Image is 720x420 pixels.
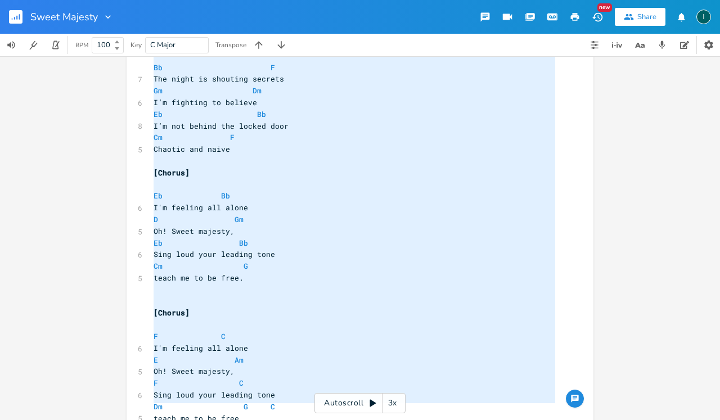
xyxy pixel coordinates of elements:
span: Dm [253,85,262,96]
span: F [230,132,235,142]
span: E [154,355,158,365]
span: C [221,331,226,341]
span: I'm feeling all alone [154,343,248,353]
span: Bb [221,191,230,201]
span: Cm [154,132,163,142]
span: G [244,401,248,412]
span: Eb [154,191,163,201]
span: Sweet Majesty [30,12,98,22]
span: D [154,214,158,224]
div: New [597,3,612,12]
span: Cm [154,261,163,271]
div: Key [130,42,142,48]
span: Bb [257,109,266,119]
span: Eb [154,238,163,248]
span: Eb [154,109,163,119]
span: Chaotic and naive [154,144,230,154]
span: F [154,378,158,388]
span: I’m not behind the locked door [154,121,289,131]
span: I'm feeling all alone [154,202,248,213]
span: F [271,62,275,73]
button: I [696,4,711,30]
span: The night is shouting secrets [154,74,284,84]
div: Transpose [215,42,246,48]
span: Am [235,355,244,365]
span: Bb [154,62,163,73]
span: I’m fighting to believe [154,97,257,107]
span: Gm [235,214,244,224]
div: Share [637,12,656,22]
div: 3x [382,393,403,413]
span: Sing loud your leading tone [154,390,275,400]
span: C [239,378,244,388]
span: F [154,331,158,341]
span: C Major [150,40,175,50]
div: Autoscroll [314,393,406,413]
div: Ibarreche [696,10,711,24]
span: [Chorus] [154,168,190,178]
div: BPM [75,42,88,48]
span: Sing loud your leading tone [154,249,275,259]
span: teach me to be free. [154,273,244,283]
span: G [244,261,248,271]
button: Share [615,8,665,26]
span: C [271,401,275,412]
span: Bb [239,238,248,248]
button: New [586,7,609,27]
span: Oh! Sweet majesty, [154,226,235,236]
span: [Chorus] [154,308,190,318]
span: Gm [154,85,163,96]
span: Oh! Sweet majesty, [154,366,235,376]
span: Dm [154,401,163,412]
